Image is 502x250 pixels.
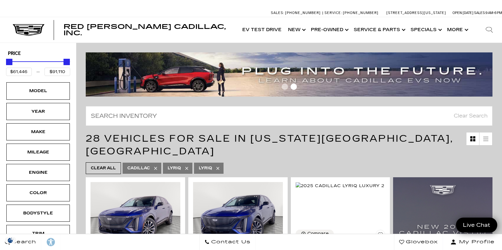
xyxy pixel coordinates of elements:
[22,210,54,217] div: Bodystyle
[456,218,497,233] a: Live Chat
[307,231,329,237] div: Compare
[91,164,116,172] span: Clear All
[6,144,70,161] div: MileageMileage
[285,11,321,15] span: [PHONE_NUMBER]
[199,164,212,172] span: LYRIQ
[86,133,453,157] span: 28 Vehicles for Sale in [US_STATE][GEOGRAPHIC_DATA], [GEOGRAPHIC_DATA]
[6,103,70,120] div: YearYear
[6,225,70,242] div: TrimTrim
[90,182,180,249] img: 2025 Cadillac LYRIQ Sport 1
[460,221,493,229] span: Live Chat
[64,24,233,36] a: Red [PERSON_NAME] Cadillac, Inc.
[22,189,54,196] div: Color
[343,11,378,15] span: [PHONE_NUMBER]
[296,182,385,189] img: 2025 Cadillac LYRIQ Luxury 2
[64,23,226,37] span: Red [PERSON_NAME] Cadillac, Inc.
[296,230,334,238] button: Compare Vehicle
[376,230,385,242] button: Save Vehicle
[285,17,308,43] a: New
[386,11,446,15] a: [STREET_ADDRESS][US_STATE]
[199,234,256,250] a: Contact Us
[3,237,18,244] section: Click to Open Cookie Consent Modal
[271,11,284,15] span: Sales:
[6,68,32,76] input: Minimum
[457,238,495,247] span: My Profile
[210,238,251,247] span: Contact Us
[3,237,18,244] img: Opt-Out Icon
[6,82,70,99] div: ModelModel
[168,164,181,172] span: Lyriq
[452,11,473,15] span: Open [DATE]
[22,149,54,156] div: Mileage
[282,84,288,90] span: Go to slide 1
[394,234,443,250] a: Glovebox
[6,205,70,222] div: BodystyleBodystyle
[485,11,502,15] span: 9 AM-6 PM
[6,59,12,65] div: Minimum Price
[8,51,68,57] h5: Price
[22,128,54,135] div: Make
[22,230,54,237] div: Trim
[474,11,485,15] span: Sales:
[322,11,380,15] a: Service: [PHONE_NUMBER]
[127,164,150,172] span: Cadillac
[86,52,497,97] img: ev-blog-post-banners4
[271,11,322,15] a: Sales: [PHONE_NUMBER]
[291,84,297,90] span: Go to slide 2
[325,11,342,15] span: Service:
[407,17,444,43] a: Specials
[193,182,283,249] img: 2025 Cadillac LYRIQ Sport 1
[22,108,54,115] div: Year
[239,17,285,43] a: EV Test Drive
[443,234,502,250] button: Open user profile menu
[444,17,470,43] button: More
[351,17,407,43] a: Service & Parts
[6,123,70,140] div: MakeMake
[308,17,351,43] a: Pre-Owned
[404,238,438,247] span: Glovebox
[22,87,54,94] div: Model
[6,57,70,76] div: Price
[13,24,44,36] img: Cadillac Dark Logo with Cadillac White Text
[44,68,70,76] input: Maximum
[10,238,36,247] span: Search
[86,106,492,126] input: Search Inventory
[22,169,54,176] div: Engine
[6,164,70,181] div: EngineEngine
[6,184,70,201] div: ColorColor
[64,59,70,65] div: Maximum Price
